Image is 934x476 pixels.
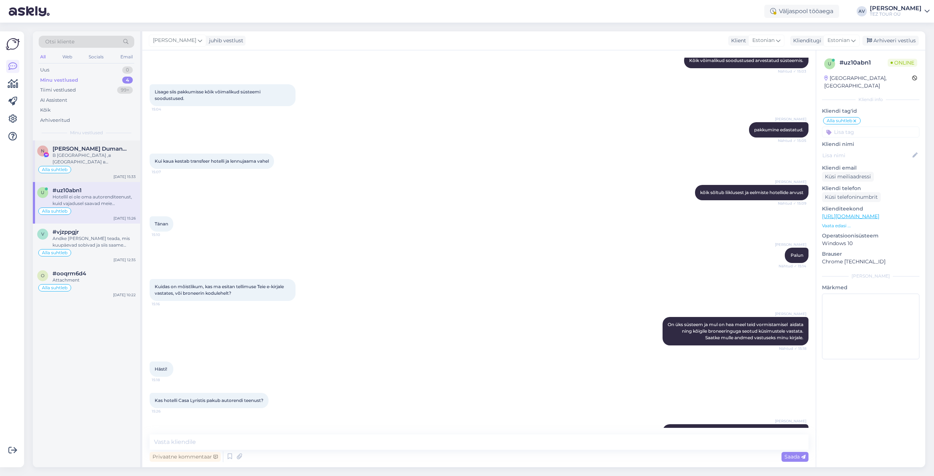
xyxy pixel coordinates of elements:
span: 15:07 [152,169,179,175]
span: On üks süsteem ja mul on hea meel teid vormistamisel aidata ning kõigile broneeringuga seotud küs... [668,322,804,340]
div: Andke [PERSON_NAME] teada, mis kuupäevad sobivad ja siis saame kontrollida. [53,235,136,248]
span: Otsi kliente [45,38,74,46]
span: 15:18 [152,377,179,383]
div: TEZ TOUR OÜ [870,11,922,17]
div: Klient [728,37,746,44]
span: Estonian [827,36,850,44]
span: kõik sõltub liiklusest ja eelmiste hotellide arvust [700,190,803,195]
input: Lisa nimi [822,151,911,159]
span: Nadezda Dumanskaja [53,146,128,152]
span: Lisage siis pakkumisse kõik võimalikud süsteemi soodustused. [155,89,262,101]
span: #uz10abn1 [53,187,82,194]
span: Alla suhtleb [42,286,67,290]
span: Minu vestlused [70,129,103,136]
div: Attachment [53,277,136,283]
p: Operatsioonisüsteem [822,232,919,240]
div: [GEOGRAPHIC_DATA], [GEOGRAPHIC_DATA] [824,74,912,90]
span: pakkumine edastatud. [754,127,803,132]
div: Küsi meiliaadressi [822,172,874,182]
span: Nähtud ✓ 15:05 [778,138,806,143]
div: 0 [122,66,133,74]
div: Hotellil ei ole oma autorenditeenust, kuid vajadusel saavad meie kohapealsed giidid abiks olla. [53,194,136,207]
div: Privaatne kommentaar [150,452,221,462]
span: v [41,231,44,237]
div: [DATE] 15:33 [113,174,136,179]
span: Palun [791,252,803,258]
p: Windows 10 [822,240,919,247]
span: [PERSON_NAME] [153,36,196,44]
div: Kliendi info [822,96,919,103]
span: 15:16 [152,301,179,307]
span: Alla suhtleb [42,167,67,172]
a: [PERSON_NAME]TEZ TOUR OÜ [870,5,930,17]
span: Kas hotelli Casa Lyristis pakub autorendi teenust? [155,398,263,403]
div: Uus [40,66,49,74]
span: Kuidas on mõistlikum, kas ma esitan tellimuse Teie e-kirjale vastates, või broneerin kodulehelt? [155,284,285,296]
div: [PERSON_NAME] [822,273,919,279]
div: All [39,52,47,62]
span: Online [888,59,917,67]
span: Alla suhtleb [42,209,67,213]
span: [PERSON_NAME] [775,311,806,317]
p: Märkmed [822,284,919,291]
span: #vjzppgjr [53,229,79,235]
div: 99+ [117,86,133,94]
span: Hästi! [155,366,167,372]
div: Email [119,52,134,62]
p: Vaata edasi ... [822,222,919,229]
div: Väljaspool tööaega [764,5,839,18]
span: Tänan [155,221,168,227]
span: [PERSON_NAME] [775,116,806,122]
p: Kliendi telefon [822,185,919,192]
div: # uz10abn1 [840,58,888,67]
div: juhib vestlust [206,37,243,44]
span: #ooqrm6d4 [53,270,86,277]
span: 15:04 [152,107,179,112]
div: Arhiveeritud [40,117,70,124]
p: Kliendi nimi [822,140,919,148]
div: В [GEOGRAPHIC_DATA] ,в [GEOGRAPHIC_DATA] в [GEOGRAPHIC_DATA] [53,152,136,165]
span: N [41,148,45,154]
div: Klienditugi [790,37,821,44]
div: [DATE] 10:22 [113,292,136,298]
span: 15:26 [152,409,179,414]
div: Küsi telefoninumbrit [822,192,881,202]
div: 4 [122,77,133,84]
span: Nähtud ✓ 15:03 [778,69,806,74]
span: [PERSON_NAME] [775,179,806,185]
div: Socials [87,52,105,62]
a: [URL][DOMAIN_NAME] [822,213,879,220]
span: u [828,61,831,66]
div: Web [61,52,74,62]
span: Alla suhtleb [827,119,852,123]
span: Kõik võimalikud soodustused arvestatud süsteemis. [689,58,803,63]
div: Kõik [40,107,51,114]
span: Estonian [752,36,775,44]
div: [DATE] 12:35 [113,257,136,263]
span: Alla suhtleb [42,251,67,255]
div: AV [857,6,867,16]
p: Kliendi email [822,164,919,172]
input: Lisa tag [822,127,919,138]
div: Minu vestlused [40,77,78,84]
p: Klienditeekond [822,205,919,213]
div: [DATE] 15:26 [113,216,136,221]
span: o [41,273,45,278]
span: 15:10 [152,232,179,237]
span: Saada [784,453,806,460]
span: u [41,190,45,195]
p: Brauser [822,250,919,258]
span: [PERSON_NAME] [775,418,806,424]
div: Tiimi vestlused [40,86,76,94]
span: Nähtud ✓ 15:14 [779,263,806,269]
img: Askly Logo [6,37,20,51]
div: AI Assistent [40,97,67,104]
span: Nähtud ✓ 15:09 [778,201,806,206]
span: Kui kaua kestab transfeer hotelli ja lennujaama vahel [155,158,269,164]
span: [PERSON_NAME] [775,242,806,247]
p: Chrome [TECHNICAL_ID] [822,258,919,266]
p: Kliendi tag'id [822,107,919,115]
div: [PERSON_NAME] [870,5,922,11]
span: Nähtud ✓ 15:18 [779,346,806,351]
div: Arhiveeri vestlus [862,36,919,46]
